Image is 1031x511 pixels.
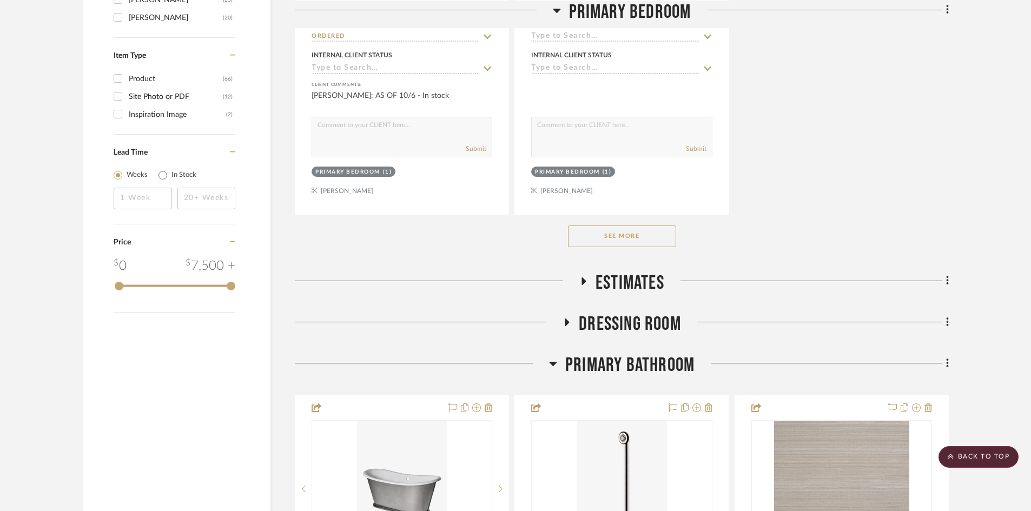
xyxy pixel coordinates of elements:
scroll-to-top-button: BACK TO TOP [939,446,1019,468]
label: Weeks [127,170,148,181]
span: Price [114,238,131,246]
input: 20+ Weeks [177,188,236,209]
span: Dressing Room [579,313,681,336]
button: Submit [466,144,486,154]
span: Lead Time [114,149,148,156]
span: Estimates [596,271,664,295]
div: (1) [383,168,392,176]
label: In Stock [171,170,196,181]
div: 0 [114,256,127,276]
div: [PERSON_NAME]: AS OF 10/6 - In stock [312,90,492,112]
div: (1) [603,168,612,176]
input: Type to Search… [312,64,479,74]
div: (2) [226,106,233,123]
span: Item Type [114,52,146,59]
div: 7,500 + [186,256,235,276]
button: Submit [686,144,706,154]
div: Internal Client Status [531,50,612,60]
div: Site Photo or PDF [129,88,223,105]
input: 1 Week [114,188,172,209]
input: Type to Search… [531,32,699,42]
div: Primary Bedroom [315,168,380,176]
span: Primary Bathroom [565,354,695,377]
div: Product [129,70,223,88]
div: (20) [223,9,233,26]
div: Internal Client Status [312,50,392,60]
div: Inspiration Image [129,106,226,123]
button: See More [568,225,676,247]
input: Type to Search… [312,32,479,42]
input: Type to Search… [531,64,699,74]
div: [PERSON_NAME] [129,9,223,26]
div: Primary Bedroom [535,168,600,176]
div: (12) [223,88,233,105]
div: (66) [223,70,233,88]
